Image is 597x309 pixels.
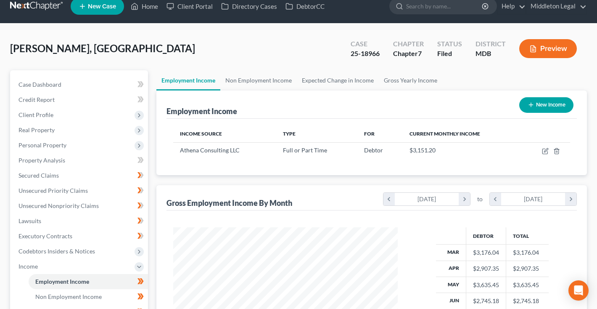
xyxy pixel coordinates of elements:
[364,147,383,154] span: Debtor
[18,263,38,270] span: Income
[364,131,375,137] span: For
[506,227,549,244] th: Total
[568,280,589,301] div: Open Intercom Messenger
[395,193,459,205] div: [DATE]
[18,217,41,224] span: Lawsuits
[29,289,148,304] a: Non Employment Income
[12,153,148,168] a: Property Analysis
[393,49,424,59] div: Chapter
[18,187,88,194] span: Unsecured Priority Claims
[473,281,499,289] div: $3,635.45
[12,198,148,213] a: Unsecured Nonpriority Claims
[18,232,72,240] span: Executory Contracts
[475,39,506,49] div: District
[506,293,549,309] td: $2,745.18
[506,245,549,261] td: $3,176.04
[351,49,380,59] div: 25-18966
[501,193,565,205] div: [DATE]
[12,213,148,229] a: Lawsuits
[409,131,480,137] span: Current Monthly Income
[180,147,240,154] span: Athena Consulting LLC
[18,126,55,133] span: Real Property
[466,227,506,244] th: Debtor
[18,172,59,179] span: Secured Claims
[437,49,462,59] div: Filed
[379,70,442,91] a: Gross Yearly Income
[35,278,89,285] span: Employment Income
[506,277,549,293] td: $3,635.45
[436,261,466,277] th: Apr
[283,147,327,154] span: Full or Part Time
[35,293,102,300] span: Non Employment Income
[12,183,148,198] a: Unsecured Priority Claims
[29,274,148,289] a: Employment Income
[18,157,65,164] span: Property Analysis
[297,70,379,91] a: Expected Change in Income
[18,202,99,209] span: Unsecured Nonpriority Claims
[473,264,499,273] div: $2,907.35
[10,42,195,54] span: [PERSON_NAME], [GEOGRAPHIC_DATA]
[156,70,220,91] a: Employment Income
[12,92,148,107] a: Credit Report
[220,70,297,91] a: Non Employment Income
[437,39,462,49] div: Status
[18,111,53,118] span: Client Profile
[12,77,148,92] a: Case Dashboard
[565,193,576,205] i: chevron_right
[473,248,499,257] div: $3,176.04
[473,297,499,305] div: $2,745.18
[180,131,222,137] span: Income Source
[18,141,66,149] span: Personal Property
[506,261,549,277] td: $2,907.35
[166,106,237,116] div: Employment Income
[418,49,422,57] span: 7
[18,81,61,88] span: Case Dashboard
[18,248,95,255] span: Codebtors Insiders & Notices
[383,193,395,205] i: chevron_left
[475,49,506,59] div: MDB
[459,193,470,205] i: chevron_right
[88,3,116,10] span: New Case
[283,131,296,137] span: Type
[436,245,466,261] th: Mar
[436,293,466,309] th: Jun
[166,198,292,208] div: Gross Employment Income By Month
[12,168,148,183] a: Secured Claims
[519,39,577,58] button: Preview
[519,97,573,113] button: New Income
[490,193,501,205] i: chevron_left
[409,147,436,154] span: $3,151.20
[18,96,55,103] span: Credit Report
[12,229,148,244] a: Executory Contracts
[351,39,380,49] div: Case
[436,277,466,293] th: May
[477,195,483,203] span: to
[393,39,424,49] div: Chapter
